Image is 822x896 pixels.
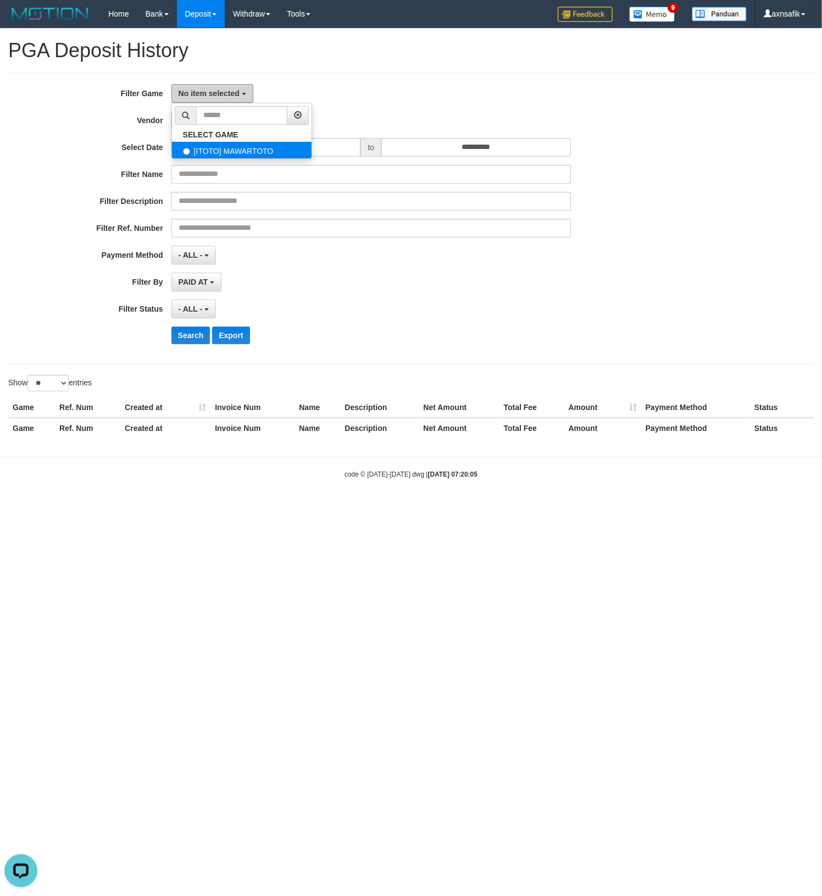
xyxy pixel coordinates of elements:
[629,7,675,22] img: Button%20Memo.svg
[172,142,312,158] label: [ITOTO] MAWARTOTO
[340,397,419,418] th: Description
[212,327,249,344] button: Export
[750,397,814,418] th: Status
[360,138,381,157] span: to
[183,130,238,139] b: SELECT GAME
[295,397,340,418] th: Name
[210,397,295,418] th: Invoice Num
[558,7,613,22] img: Feedback.jpg
[564,418,641,438] th: Amount
[171,246,216,264] button: - ALL -
[210,418,295,438] th: Invoice Num
[171,300,216,318] button: - ALL -
[171,273,221,291] button: PAID AT
[27,375,69,391] select: Showentries
[120,418,210,438] th: Created at
[179,89,240,98] span: No item selected
[499,397,564,418] th: Total Fee
[171,84,253,103] button: No item selected
[419,397,499,418] th: Net Amount
[419,418,499,438] th: Net Amount
[750,418,814,438] th: Status
[179,305,203,313] span: - ALL -
[8,5,92,22] img: MOTION_logo.png
[179,278,208,286] span: PAID AT
[428,471,477,478] strong: [DATE] 07:20:05
[183,148,190,155] input: [ITOTO] MAWARTOTO
[179,251,203,259] span: - ALL -
[171,327,210,344] button: Search
[340,418,419,438] th: Description
[8,418,55,438] th: Game
[692,7,747,21] img: panduan.png
[172,128,312,142] a: SELECT GAME
[55,397,120,418] th: Ref. Num
[8,375,92,391] label: Show entries
[641,397,750,418] th: Payment Method
[8,40,814,62] h1: PGA Deposit History
[345,471,477,478] small: code © [DATE]-[DATE] dwg |
[295,418,340,438] th: Name
[564,397,641,418] th: Amount
[4,4,37,37] button: Open LiveChat chat widget
[120,397,210,418] th: Created at
[8,397,55,418] th: Game
[55,418,120,438] th: Ref. Num
[641,418,750,438] th: Payment Method
[668,3,679,13] span: 9
[499,418,564,438] th: Total Fee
